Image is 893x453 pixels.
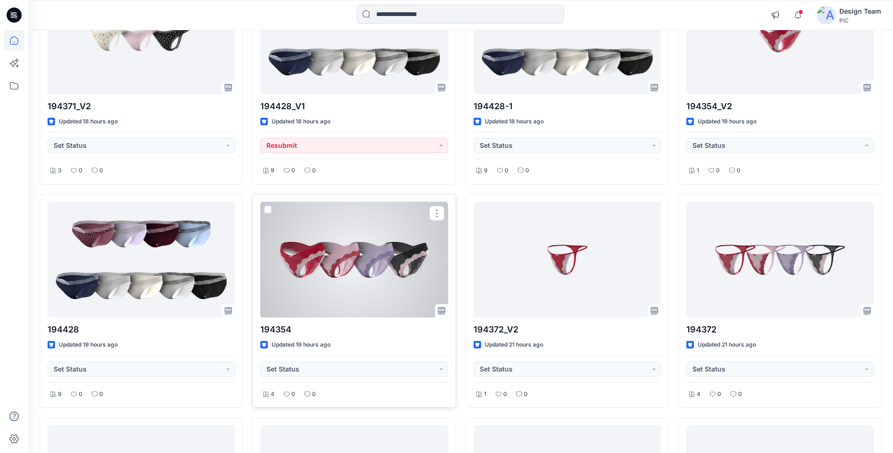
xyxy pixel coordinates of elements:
a: 194372 [686,202,874,317]
p: 0 [99,389,103,399]
p: 194354 [260,323,448,336]
p: 0 [524,389,528,399]
p: 0 [99,166,103,176]
p: Updated 19 hours ago [272,340,330,350]
p: 0 [312,389,316,399]
p: 9 [271,166,274,176]
p: 1 [697,166,699,176]
p: Updated 18 hours ago [59,117,118,127]
p: 0 [525,166,529,176]
p: 9 [58,389,62,399]
p: 194354_V2 [686,100,874,113]
p: 1 [484,389,486,399]
a: 194428 [48,202,235,317]
p: 9 [484,166,488,176]
p: 194371_V2 [48,100,235,113]
a: 194354 [260,202,448,317]
p: Updated 18 hours ago [272,117,330,127]
p: Updated 21 hours ago [485,340,543,350]
div: PIC [839,17,881,24]
p: 4 [697,389,700,399]
p: 3 [58,166,62,176]
p: 4 [271,389,274,399]
div: Design Team [839,6,881,17]
p: 194428-1 [474,100,661,113]
p: 0 [291,389,295,399]
p: 0 [312,166,316,176]
p: 0 [717,389,721,399]
p: Updated 18 hours ago [485,117,544,127]
p: 194372_V2 [474,323,661,336]
p: 194372 [686,323,874,336]
img: avatar [817,6,836,24]
p: 0 [503,389,507,399]
p: 194428 [48,323,235,336]
p: 0 [738,389,742,399]
p: 0 [716,166,720,176]
p: 0 [737,166,740,176]
a: 194372_V2 [474,202,661,317]
p: 0 [291,166,295,176]
p: Updated 21 hours ago [698,340,756,350]
p: 0 [505,166,508,176]
p: 0 [79,389,82,399]
p: Updated 19 hours ago [698,117,756,127]
p: Updated 19 hours ago [59,340,118,350]
p: 0 [79,166,82,176]
p: 194428_V1 [260,100,448,113]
